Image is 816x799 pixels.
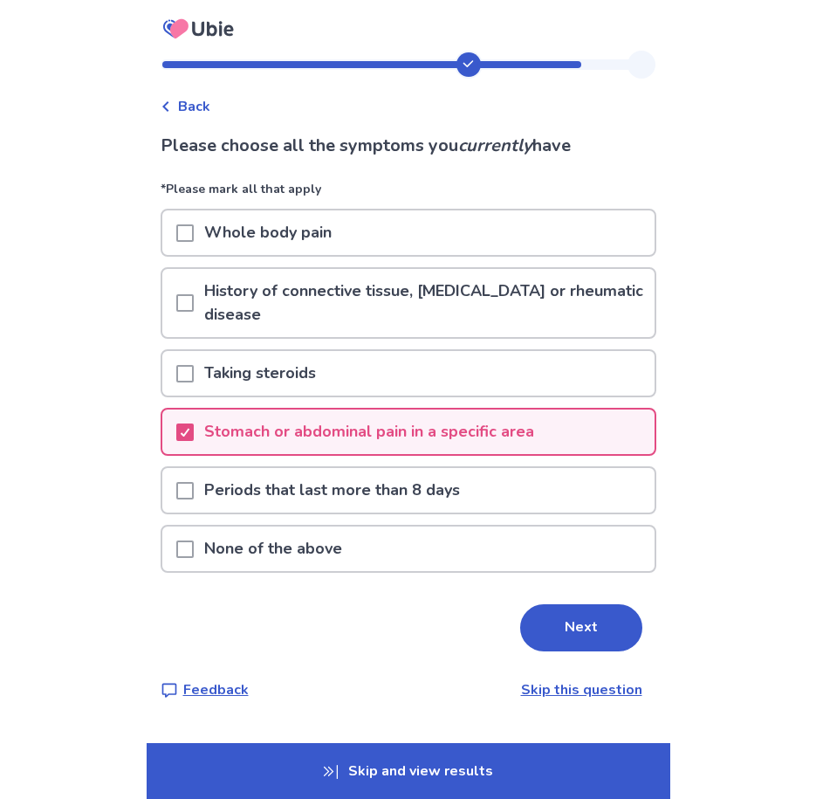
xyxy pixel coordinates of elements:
i: currently [458,134,532,157]
p: Whole body pain [194,210,342,255]
p: Please choose all the symptoms you have [161,133,656,159]
p: None of the above [194,527,353,571]
p: Stomach or abdominal pain in a specific area [194,410,545,454]
p: Feedback [183,679,249,700]
span: Back [178,96,210,117]
p: Taking steroids [194,351,326,396]
button: Next [520,604,642,651]
p: *Please mark all that apply [161,180,656,209]
p: History of connective tissue, [MEDICAL_DATA] or rheumatic disease [194,269,655,337]
a: Skip this question [521,680,642,699]
a: Feedback [161,679,249,700]
p: Periods that last more than 8 days [194,468,470,513]
p: Skip and view results [147,743,670,799]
